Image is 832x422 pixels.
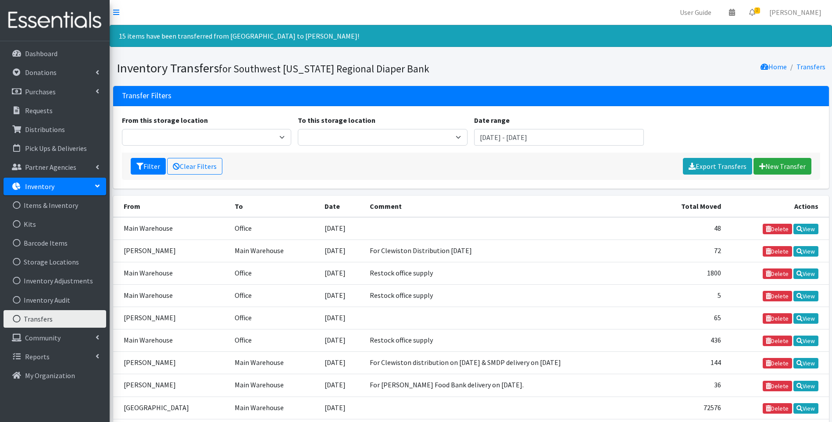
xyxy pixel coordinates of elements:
[229,217,319,240] td: Office
[364,374,654,397] td: For [PERSON_NAME] Food Bank delivery on [DATE].
[319,374,364,397] td: [DATE]
[793,246,818,257] a: View
[113,374,229,397] td: [PERSON_NAME]
[4,178,106,195] a: Inventory
[754,7,760,14] span: 2
[319,240,364,262] td: [DATE]
[319,217,364,240] td: [DATE]
[683,158,752,175] a: Export Transfers
[654,397,726,419] td: 72576
[113,352,229,374] td: [PERSON_NAME]
[4,6,106,35] img: HumanEssentials
[763,313,792,324] a: Delete
[229,352,319,374] td: Main Warehouse
[763,358,792,368] a: Delete
[793,268,818,279] a: View
[4,64,106,81] a: Donations
[4,102,106,119] a: Requests
[229,262,319,284] td: Office
[4,272,106,290] a: Inventory Adjustments
[229,240,319,262] td: Main Warehouse
[742,4,762,21] a: 2
[654,262,726,284] td: 1800
[793,291,818,301] a: View
[654,196,726,217] th: Total Moved
[763,291,792,301] a: Delete
[763,381,792,391] a: Delete
[113,217,229,240] td: Main Warehouse
[319,196,364,217] th: Date
[298,115,375,125] label: To this storage location
[364,262,654,284] td: Restock office supply
[364,196,654,217] th: Comment
[364,329,654,352] td: Restock office supply
[25,352,50,361] p: Reports
[763,336,792,346] a: Delete
[229,374,319,397] td: Main Warehouse
[761,62,787,71] a: Home
[762,4,828,21] a: [PERSON_NAME]
[763,403,792,414] a: Delete
[25,371,75,380] p: My Organization
[4,158,106,176] a: Partner Agencies
[474,129,644,146] input: January 1, 2011 - December 31, 2011
[4,83,106,100] a: Purchases
[319,397,364,419] td: [DATE]
[4,215,106,233] a: Kits
[654,374,726,397] td: 36
[110,25,832,47] div: 15 items have been transferred from [GEOGRAPHIC_DATA] to [PERSON_NAME]!
[364,284,654,307] td: Restock office supply
[796,62,825,71] a: Transfers
[763,246,792,257] a: Delete
[229,397,319,419] td: Main Warehouse
[319,284,364,307] td: [DATE]
[117,61,468,76] h1: Inventory Transfers
[673,4,718,21] a: User Guide
[4,121,106,138] a: Distributions
[122,115,208,125] label: From this storage location
[25,163,76,172] p: Partner Agencies
[25,333,61,342] p: Community
[364,352,654,374] td: For Clewiston distribution on [DATE] & SMDP delivery on [DATE]
[793,358,818,368] a: View
[763,268,792,279] a: Delete
[753,158,811,175] a: New Transfer
[113,196,229,217] th: From
[122,91,171,100] h3: Transfer Filters
[113,262,229,284] td: Main Warehouse
[113,240,229,262] td: [PERSON_NAME]
[25,106,53,115] p: Requests
[229,196,319,217] th: To
[4,291,106,309] a: Inventory Audit
[654,352,726,374] td: 144
[229,329,319,352] td: Office
[474,115,510,125] label: Date range
[4,197,106,214] a: Items & Inventory
[793,403,818,414] a: View
[319,262,364,284] td: [DATE]
[4,45,106,62] a: Dashboard
[4,234,106,252] a: Barcode Items
[131,158,166,175] button: Filter
[113,329,229,352] td: Main Warehouse
[4,367,106,384] a: My Organization
[793,313,818,324] a: View
[726,196,828,217] th: Actions
[793,336,818,346] a: View
[25,144,87,153] p: Pick Ups & Deliveries
[4,253,106,271] a: Storage Locations
[793,224,818,234] a: View
[25,87,56,96] p: Purchases
[319,307,364,329] td: [DATE]
[113,307,229,329] td: [PERSON_NAME]
[4,348,106,365] a: Reports
[654,240,726,262] td: 72
[319,352,364,374] td: [DATE]
[167,158,222,175] a: Clear Filters
[654,307,726,329] td: 65
[229,284,319,307] td: Office
[229,307,319,329] td: Office
[4,139,106,157] a: Pick Ups & Deliveries
[25,125,65,134] p: Distributions
[113,397,229,419] td: [GEOGRAPHIC_DATA]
